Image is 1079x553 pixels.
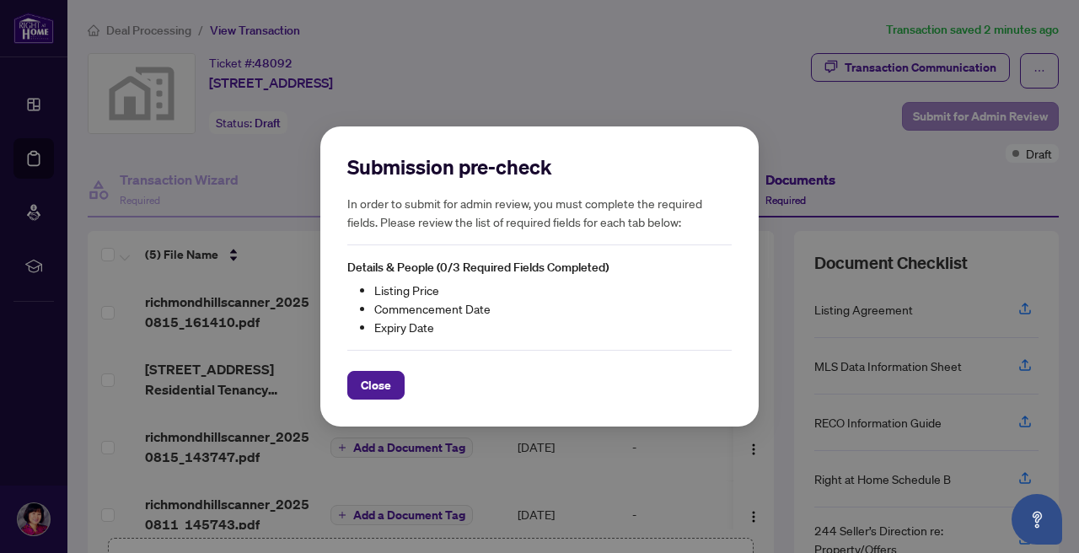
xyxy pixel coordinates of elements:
[347,260,609,275] span: Details & People (0/3 Required Fields Completed)
[374,318,732,336] li: Expiry Date
[347,194,732,231] h5: In order to submit for admin review, you must complete the required fields. Please review the lis...
[347,153,732,180] h2: Submission pre-check
[347,371,405,400] button: Close
[374,299,732,318] li: Commencement Date
[1012,494,1062,545] button: Open asap
[374,281,732,299] li: Listing Price
[361,372,391,399] span: Close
